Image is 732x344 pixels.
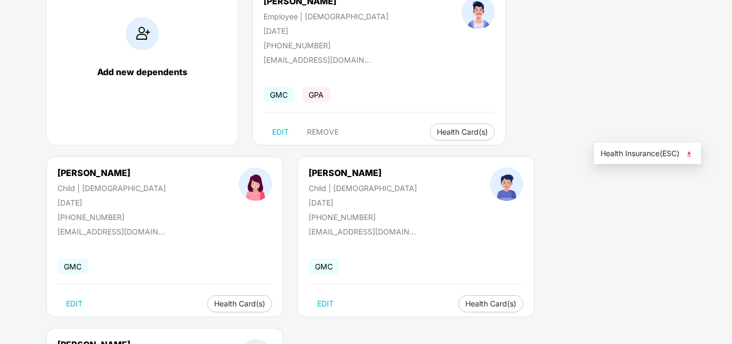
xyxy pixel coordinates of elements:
[272,128,289,136] span: EDIT
[430,123,495,141] button: Health Card(s)
[309,198,417,207] div: [DATE]
[57,198,166,207] div: [DATE]
[309,295,342,312] button: EDIT
[57,184,166,193] div: Child | [DEMOGRAPHIC_DATA]
[57,295,91,312] button: EDIT
[207,295,272,312] button: Health Card(s)
[309,184,417,193] div: Child | [DEMOGRAPHIC_DATA]
[263,55,371,64] div: [EMAIL_ADDRESS][DOMAIN_NAME]
[263,12,389,21] div: Employee | [DEMOGRAPHIC_DATA]
[263,26,389,35] div: [DATE]
[57,227,165,236] div: [EMAIL_ADDRESS][DOMAIN_NAME]
[684,149,694,159] img: svg+xml;base64,PHN2ZyB4bWxucz0iaHR0cDovL3d3dy53My5vcmcvMjAwMC9zdmciIHhtbG5zOnhsaW5rPSJodHRwOi8vd3...
[263,87,294,103] span: GMC
[302,87,330,103] span: GPA
[465,301,516,306] span: Health Card(s)
[309,213,417,222] div: [PHONE_NUMBER]
[298,123,347,141] button: REMOVE
[309,227,416,236] div: [EMAIL_ADDRESS][DOMAIN_NAME]
[263,123,297,141] button: EDIT
[458,295,523,312] button: Health Card(s)
[57,167,166,178] div: [PERSON_NAME]
[601,148,694,159] span: Health Insurance(ESC)
[66,299,83,308] span: EDIT
[490,167,523,201] img: profileImage
[309,259,339,274] span: GMC
[307,128,339,136] span: REMOVE
[214,301,265,306] span: Health Card(s)
[239,167,272,201] img: profileImage
[126,17,159,50] img: addIcon
[57,259,88,274] span: GMC
[437,129,488,135] span: Health Card(s)
[317,299,334,308] span: EDIT
[57,213,166,222] div: [PHONE_NUMBER]
[309,167,417,178] div: [PERSON_NAME]
[57,67,227,77] div: Add new dependents
[263,41,389,50] div: [PHONE_NUMBER]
